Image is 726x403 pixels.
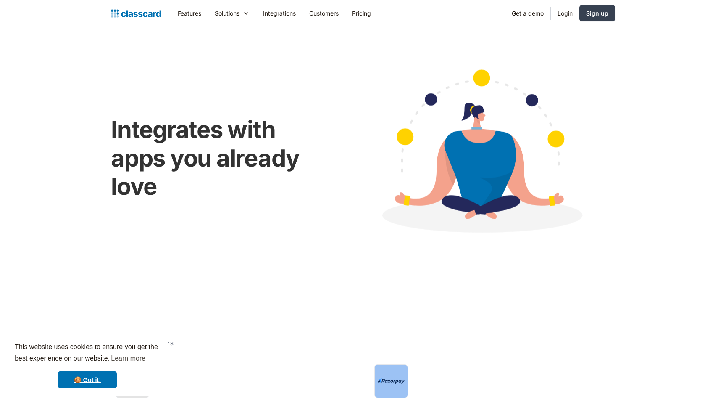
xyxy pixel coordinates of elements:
[586,9,608,18] div: Sign up
[110,352,147,365] a: learn more about cookies
[579,5,615,21] a: Sign up
[346,53,615,255] img: Cartoon image showing connected apps
[15,342,160,365] span: This website uses cookies to ensure you get the best experience on our website.
[58,371,117,388] a: dismiss cookie message
[111,8,161,19] a: home
[7,334,168,396] div: cookieconsent
[302,4,345,23] a: Customers
[378,378,405,384] img: Razorpay
[505,4,550,23] a: Get a demo
[215,9,239,18] div: Solutions
[208,4,256,23] div: Solutions
[171,4,208,23] a: Features
[111,116,329,201] h1: Integrates with apps you already love
[256,4,302,23] a: Integrations
[345,4,378,23] a: Pricing
[551,4,579,23] a: Login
